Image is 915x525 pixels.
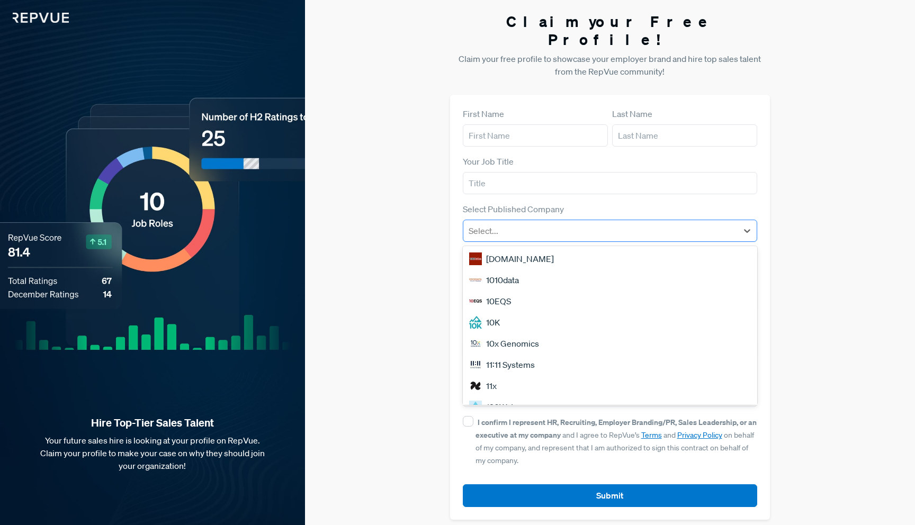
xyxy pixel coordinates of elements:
[612,124,757,147] input: Last Name
[463,291,758,312] div: 10EQS
[469,379,482,392] img: 11x
[476,418,757,465] span: and I agree to RepVue’s and on behalf of my company, and represent that I am authorized to sign t...
[463,203,564,215] label: Select Published Company
[469,295,482,307] img: 10EQS
[17,434,288,472] p: Your future sales hire is looking at your profile on RepVue. Claim your profile to make your case...
[641,430,662,440] a: Terms
[469,274,482,286] img: 1010data
[469,358,482,371] img: 11:11 Systems
[469,252,482,265] img: 1000Bulbs.com
[612,107,652,120] label: Last Name
[476,417,757,440] strong: I confirm I represent HR, Recruiting, Employer Branding/PR, Sales Leadership, or an executive at ...
[463,354,758,375] div: 11:11 Systems
[463,333,758,354] div: 10x Genomics
[463,124,608,147] input: First Name
[677,430,722,440] a: Privacy Policy
[463,248,758,269] div: [DOMAIN_NAME]
[463,269,758,291] div: 1010data
[450,13,770,48] h3: Claim your Free Profile!
[469,337,482,350] img: 10x Genomics
[469,316,482,329] img: 10K
[463,396,758,418] div: 120Water
[463,107,504,120] label: First Name
[463,155,514,168] label: Your Job Title
[450,52,770,78] p: Claim your free profile to showcase your employer brand and hire top sales talent from the RepVue...
[17,416,288,430] strong: Hire Top-Tier Sales Talent
[463,484,758,507] button: Submit
[469,401,482,413] img: 120Water
[463,375,758,396] div: 11x
[463,312,758,333] div: 10K
[463,172,758,194] input: Title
